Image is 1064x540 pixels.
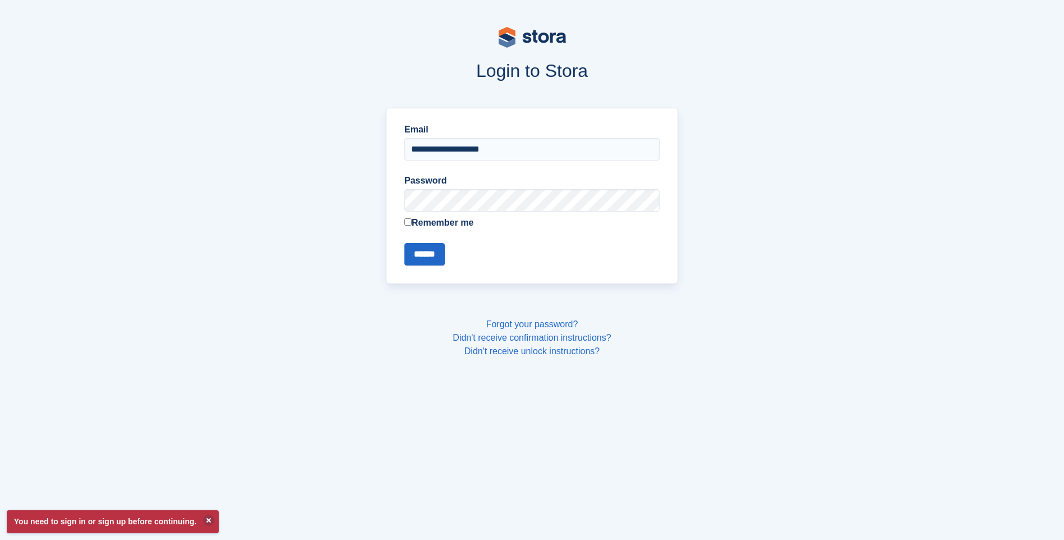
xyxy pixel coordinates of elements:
[499,27,566,48] img: stora-logo-53a41332b3708ae10de48c4981b4e9114cc0af31d8433b30ea865607fb682f29.svg
[486,319,578,329] a: Forgot your password?
[453,333,611,342] a: Didn't receive confirmation instructions?
[464,346,600,356] a: Didn't receive unlock instructions?
[7,510,219,533] p: You need to sign in or sign up before continuing.
[404,123,660,136] label: Email
[172,61,892,81] h1: Login to Stora
[404,216,660,230] label: Remember me
[404,174,660,187] label: Password
[404,218,412,226] input: Remember me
